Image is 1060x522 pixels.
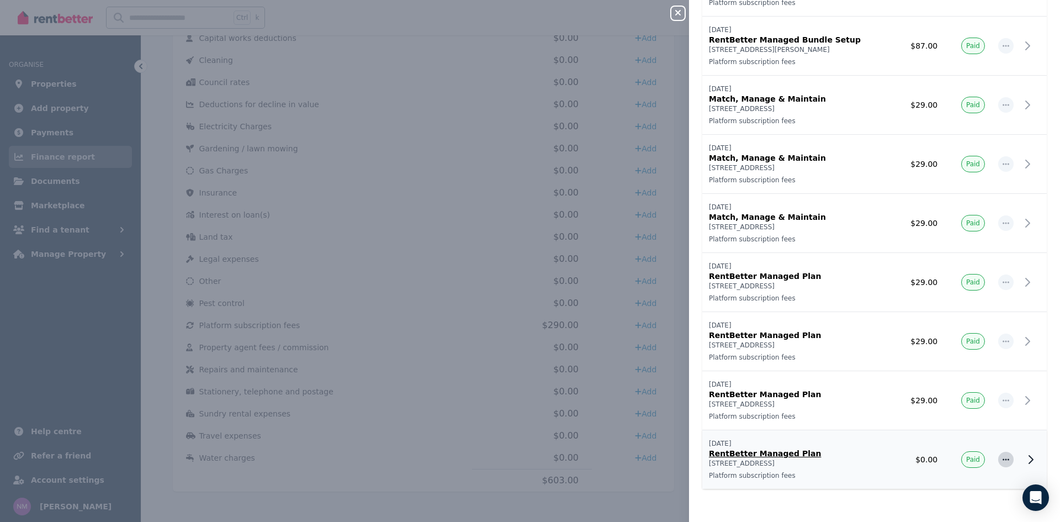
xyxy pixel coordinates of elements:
[709,25,884,34] p: [DATE]
[709,439,884,448] p: [DATE]
[709,321,884,330] p: [DATE]
[709,330,884,341] p: RentBetter Managed Plan
[709,471,884,480] p: Platform subscription fees
[709,176,884,184] p: Platform subscription fees
[891,76,945,135] td: $29.00
[709,400,884,409] p: [STREET_ADDRESS]
[966,337,980,346] span: Paid
[709,144,884,152] p: [DATE]
[891,312,945,371] td: $29.00
[966,455,980,464] span: Paid
[709,341,884,350] p: [STREET_ADDRESS]
[709,353,884,362] p: Platform subscription fees
[709,412,884,421] p: Platform subscription fees
[891,194,945,253] td: $29.00
[709,282,884,291] p: [STREET_ADDRESS]
[709,271,884,282] p: RentBetter Managed Plan
[891,430,945,489] td: $0.00
[709,85,884,93] p: [DATE]
[891,135,945,194] td: $29.00
[709,448,884,459] p: RentBetter Managed Plan
[709,203,884,212] p: [DATE]
[709,104,884,113] p: [STREET_ADDRESS]
[966,278,980,287] span: Paid
[709,223,884,231] p: [STREET_ADDRESS]
[891,371,945,430] td: $29.00
[709,235,884,244] p: Platform subscription fees
[709,45,884,54] p: [STREET_ADDRESS][PERSON_NAME]
[966,219,980,228] span: Paid
[966,41,980,50] span: Paid
[1022,484,1049,511] div: Open Intercom Messenger
[966,160,980,168] span: Paid
[709,164,884,172] p: [STREET_ADDRESS]
[709,389,884,400] p: RentBetter Managed Plan
[891,17,945,76] td: $87.00
[709,117,884,125] p: Platform subscription fees
[709,34,884,45] p: RentBetter Managed Bundle Setup
[709,93,884,104] p: Match, Manage & Maintain
[709,152,884,164] p: Match, Manage & Maintain
[709,380,884,389] p: [DATE]
[709,294,884,303] p: Platform subscription fees
[709,459,884,468] p: [STREET_ADDRESS]
[709,57,884,66] p: Platform subscription fees
[966,101,980,109] span: Paid
[891,253,945,312] td: $29.00
[966,396,980,405] span: Paid
[709,212,884,223] p: Match, Manage & Maintain
[709,262,884,271] p: [DATE]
